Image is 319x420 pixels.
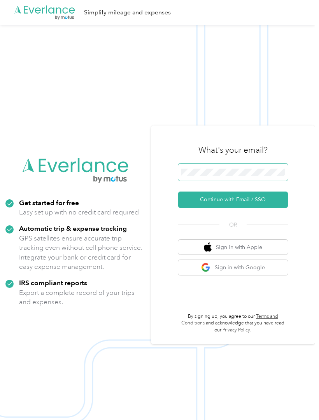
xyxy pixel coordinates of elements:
[219,221,247,229] span: OR
[198,145,268,155] h3: What's your email?
[178,240,288,255] button: apple logoSign in with Apple
[178,260,288,275] button: google logoSign in with Google
[19,288,145,307] p: Export a complete record of your trips and expenses.
[181,314,278,326] a: Terms and Conditions
[178,192,288,208] button: Continue with Email / SSO
[19,234,145,272] p: GPS satellites ensure accurate trip tracking even without cell phone service. Integrate your bank...
[204,242,212,252] img: apple logo
[201,263,211,272] img: google logo
[19,199,79,207] strong: Get started for free
[223,327,250,333] a: Privacy Policy
[84,8,171,17] div: Simplify mileage and expenses
[19,279,87,287] strong: IRS compliant reports
[19,207,139,217] p: Easy set up with no credit card required
[19,224,127,232] strong: Automatic trip & expense tracking
[178,313,288,334] p: By signing up, you agree to our and acknowledge that you have read our .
